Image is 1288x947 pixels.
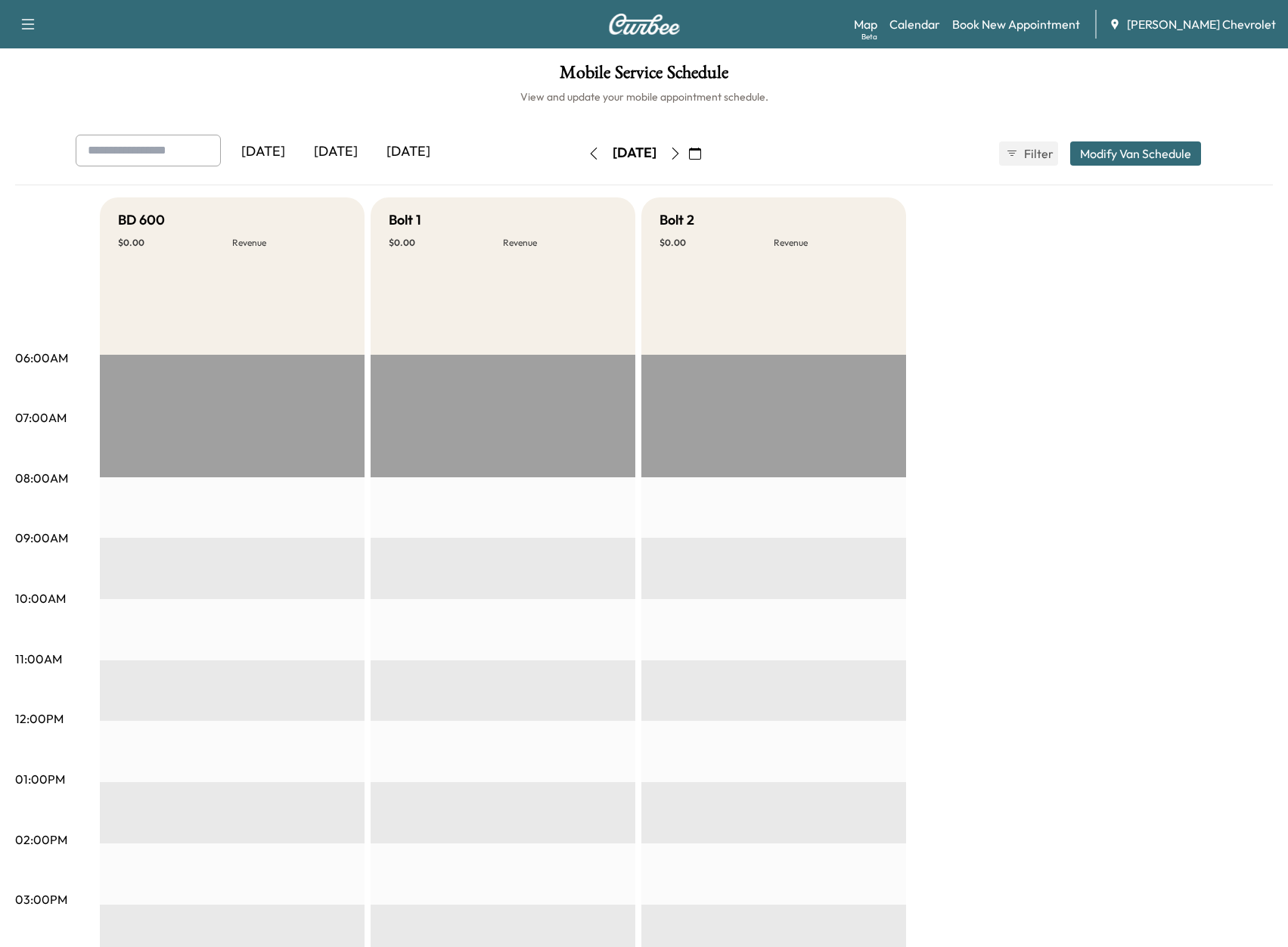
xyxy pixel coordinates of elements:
div: [DATE] [227,135,299,169]
h5: BD 600 [118,210,165,231]
div: [DATE] [613,144,656,163]
p: $ 0.00 [389,237,503,249]
p: 02:00PM [15,831,67,849]
p: 09:00AM [15,529,68,547]
h1: Mobile Service Schedule [15,64,1273,89]
h5: Bolt 1 [389,210,421,231]
p: 11:00AM [15,650,62,668]
h5: Bolt 2 [660,210,694,231]
p: $ 0.00 [118,237,232,249]
p: 07:00AM [15,408,67,427]
p: Revenue [503,237,617,249]
button: Modify Van Schedule [1070,141,1201,166]
div: [DATE] [372,135,445,169]
a: MapBeta [854,15,877,33]
p: 08:00AM [15,469,68,487]
p: Revenue [774,237,888,249]
p: 12:00PM [15,709,64,728]
a: Calendar [889,15,940,33]
p: 01:00PM [15,770,65,788]
p: 06:00AM [15,349,68,367]
button: Filter [999,141,1058,166]
h6: View and update your mobile appointment schedule. [15,89,1273,104]
a: Book New Appointment [952,15,1080,33]
img: Curbee Logo [608,14,681,35]
p: 10:00AM [15,589,66,607]
div: Beta [861,31,877,42]
span: Filter [1024,144,1051,163]
p: $ 0.00 [660,237,774,249]
p: 03:00PM [15,890,67,908]
p: Revenue [232,237,346,249]
div: [DATE] [299,135,372,169]
span: [PERSON_NAME] Chevrolet [1127,15,1276,33]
